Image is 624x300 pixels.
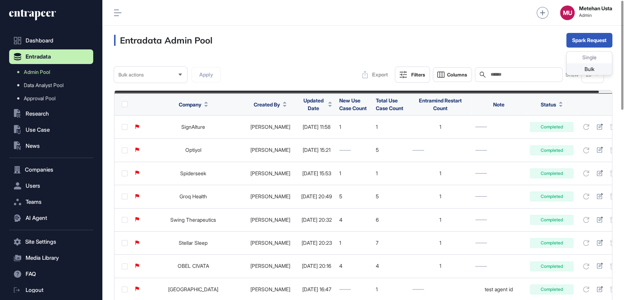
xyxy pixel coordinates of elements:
[339,170,368,176] div: 1
[339,217,368,223] div: 4
[419,97,462,111] span: Entramind Restart Count
[412,194,468,199] div: 1
[339,240,368,246] div: 1
[411,72,425,78] div: Filters
[170,217,216,223] a: Swing Therapeutics
[541,101,563,108] button: Status
[9,162,93,177] button: Companies
[358,67,392,82] button: Export
[301,286,332,292] div: [DATE] 16:47
[178,263,209,269] a: OBEL CIVATA
[26,287,44,293] span: Logout
[26,199,42,205] span: Teams
[185,147,201,153] a: Optiyol
[24,95,56,101] span: Approval Pool
[560,5,575,20] button: MU
[301,97,325,112] span: Updated Date
[9,106,93,121] button: Research
[530,284,574,295] div: Completed
[24,82,64,88] span: Data Analyst Pool
[376,217,405,223] div: 6
[26,183,40,189] span: Users
[168,286,218,292] a: [GEOGRAPHIC_DATA]
[26,127,50,133] span: Use Case
[566,33,612,48] button: Spark Request
[25,167,53,173] span: Companies
[9,283,93,297] a: Logout
[530,215,574,225] div: Completed
[9,49,93,64] button: Entradata
[179,193,207,199] a: Groq Health
[179,101,201,108] span: Company
[579,13,612,18] span: Admin
[376,194,405,199] div: 5
[530,261,574,271] div: Completed
[9,123,93,137] button: Use Case
[412,170,468,176] div: 1
[541,101,556,108] span: Status
[254,101,287,108] button: Created By
[301,217,332,223] div: [DATE] 20:32
[412,240,468,246] div: 1
[301,124,332,130] div: [DATE] 11:58
[301,240,332,246] div: [DATE] 20:23
[530,122,574,132] div: Completed
[179,240,208,246] a: Stellar Sleep
[181,124,205,130] a: SignAIture
[339,194,368,199] div: 5
[114,35,212,46] h3: Entradata Admin Pool
[250,240,290,246] a: [PERSON_NAME]
[254,101,280,108] span: Created By
[395,67,430,83] button: Filters
[376,97,403,111] span: Total Use Case Count
[250,170,290,176] a: [PERSON_NAME]
[26,111,49,117] span: Research
[301,194,332,199] div: [DATE] 20:49
[179,101,208,108] button: Company
[250,193,290,199] a: [PERSON_NAME]
[376,263,405,269] div: 4
[433,67,472,82] button: Columns
[493,101,504,108] span: Note
[118,72,144,78] span: Bulk actions
[26,54,51,60] span: Entradata
[530,145,574,155] div: Completed
[566,72,579,78] span: Show
[530,168,574,179] div: Completed
[376,286,405,292] div: 1
[567,63,612,75] div: Bulk
[412,124,468,130] div: 1
[9,251,93,265] button: Media Library
[475,286,522,292] div: test agent id
[13,92,93,105] a: Approval Pool
[25,239,56,245] span: Site Settings
[26,215,47,221] span: AI Agent
[13,65,93,79] a: Admin Pool
[301,97,332,112] button: Updated Date
[9,211,93,225] button: AI Agent
[339,124,368,130] div: 1
[339,263,368,269] div: 4
[412,263,468,269] div: 1
[567,52,612,63] div: Single
[9,179,93,193] button: Users
[301,170,332,176] div: [DATE] 15:53
[376,240,405,246] div: 7
[376,170,405,176] div: 1
[9,33,93,48] a: Dashboard
[250,124,290,130] a: [PERSON_NAME]
[376,147,405,153] div: 5
[250,286,290,292] a: [PERSON_NAME]
[180,170,206,176] a: Spiderseek
[339,97,367,111] span: New Use Case Count
[26,255,59,261] span: Media Library
[24,69,50,75] span: Admin Pool
[376,124,405,130] div: 1
[9,267,93,281] button: FAQ
[530,191,574,202] div: Completed
[250,147,290,153] a: [PERSON_NAME]
[13,79,93,92] a: Data Analyst Pool
[9,139,93,153] button: News
[447,72,467,78] span: Columns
